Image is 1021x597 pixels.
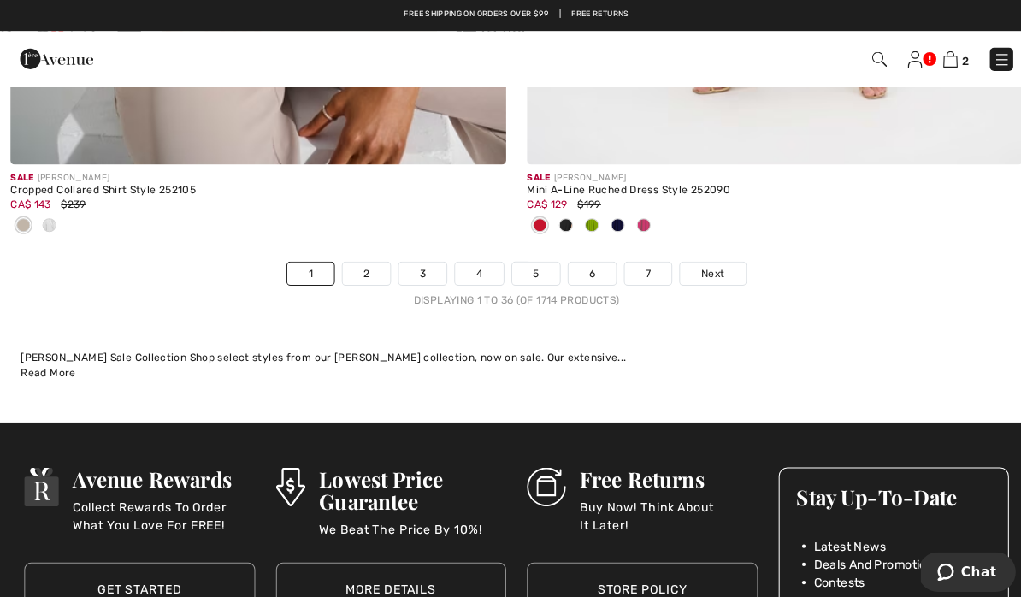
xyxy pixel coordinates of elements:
a: 7 [617,259,664,281]
span: Sale [521,170,544,180]
img: My Info [897,50,912,68]
span: Deals And Promotions [805,549,930,567]
div: [PERSON_NAME] [10,169,500,182]
div: [PERSON_NAME] [521,169,1011,182]
a: 1ère Avenue [20,49,92,65]
a: 4 [450,259,497,281]
span: Latest News [805,531,876,549]
span: CA$ 143 [10,196,50,208]
span: Contests [805,567,855,585]
div: Radiant red [521,210,546,238]
p: Buy Now! Think About It Later! [573,493,749,527]
span: $239 [60,196,85,208]
div: Greenery [572,210,598,238]
a: 2 [932,48,958,68]
span: | [552,9,554,21]
span: Sale [10,170,33,180]
div: Bubble gum [623,210,649,238]
h3: Stay Up-To-Date [788,480,980,502]
span: Read More [21,363,75,375]
img: Free Returns [521,462,559,500]
span: CA$ 129 [521,196,561,208]
img: Search [862,51,876,66]
div: Midnight Blue [598,210,623,238]
div: [PERSON_NAME] Sale Collection Shop select styles from our [PERSON_NAME] collection, now on sale. ... [21,346,1000,361]
a: 1 [284,259,329,281]
div: Black [546,210,572,238]
div: Dune [10,210,36,238]
a: Free shipping on orders over $99 [399,9,542,21]
h3: Lowest Price Guarantee [316,462,500,506]
p: Collect Rewards To Order What You Love For FREE! [72,493,252,527]
img: Menu [982,50,999,68]
div: Vanilla 30 [36,210,62,238]
span: Next [693,263,716,278]
a: 5 [506,259,553,281]
iframe: Opens a widget where you can chat to one of our agents [910,546,1004,588]
p: We Beat The Price By 10%! [316,515,500,549]
a: Next [672,259,736,281]
div: Cropped Collared Shirt Style 252105 [10,182,500,194]
a: 2 [339,259,386,281]
img: Avenue Rewards [24,462,58,500]
h3: Free Returns [573,462,749,484]
img: 1ère Avenue [20,41,92,75]
img: Shopping Bag [932,50,947,67]
h3: Avenue Rewards [72,462,252,484]
a: Free Returns [564,9,622,21]
div: Mini A-Line Ruched Dress Style 252090 [521,182,1011,194]
span: $199 [570,196,593,208]
span: 2 [951,54,958,67]
a: 6 [562,259,609,281]
a: 3 [394,259,441,281]
img: Lowest Price Guarantee [273,462,302,500]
